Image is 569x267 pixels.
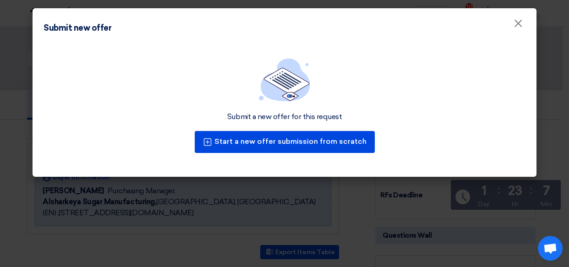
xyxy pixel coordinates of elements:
[514,16,523,35] span: ×
[44,22,111,34] div: Submit new offer
[195,131,375,153] button: Start a new offer submission from scratch
[538,236,563,261] a: Open chat
[227,112,342,122] div: Submit a new offer for this request
[259,58,310,101] img: empty_state_list.svg
[506,15,530,33] button: Close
